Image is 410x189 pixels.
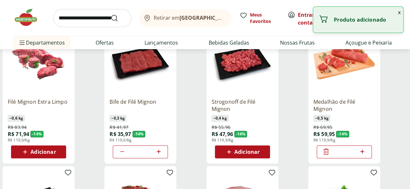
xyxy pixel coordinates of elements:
[110,115,126,121] span: ~ 0,3 kg
[215,145,270,158] button: Adicionar
[110,124,128,131] span: R$ 41,97
[8,32,69,93] img: Filé Mignon Extra Limpo
[8,131,29,138] span: R$ 71,94
[334,16,398,23] p: Produto adicionado
[313,32,375,93] img: Medalhão de Filé Mignon
[212,124,230,131] span: R$ 55,96
[336,131,349,137] span: - 14 %
[96,39,114,47] a: Ofertas
[8,138,30,143] span: R$ 119,9/Kg
[280,39,315,47] a: Nossas Frutas
[313,131,335,138] span: R$ 59,95
[234,131,247,137] span: - 14 %
[180,14,289,21] b: [GEOGRAPHIC_DATA]/[GEOGRAPHIC_DATA]
[110,131,131,138] span: R$ 35,97
[250,12,280,25] span: Meus Favoritos
[212,131,233,138] span: R$ 47,96
[209,39,249,47] a: Bebidas Geladas
[110,138,132,143] span: R$ 119,9/Kg
[110,32,171,93] img: Bife de Filé Mignon
[139,9,232,27] button: Retirar em[GEOGRAPHIC_DATA]/[GEOGRAPHIC_DATA]
[212,32,273,93] img: Strogonoff de Filé Mignon
[154,15,225,21] span: Retirar em
[30,131,43,137] span: - 14 %
[313,98,375,112] a: Medalhão de Filé Mignon
[13,8,45,27] img: Hortifruti
[8,124,27,131] span: R$ 83,94
[298,11,334,26] a: Criar conta
[111,14,126,22] button: Submit Search
[395,7,403,18] button: Fechar notificação
[11,145,66,158] button: Adicionar
[8,115,25,121] span: ~ 0,6 kg
[145,39,178,47] a: Lançamentos
[313,124,332,131] span: R$ 69,95
[110,98,171,112] a: Bife de Filé Mignon
[240,12,280,25] a: Meus Favoritos
[212,138,234,143] span: R$ 119,9/Kg
[298,11,327,26] span: ou
[313,138,335,143] span: R$ 119,9/Kg
[234,149,260,154] span: Adicionar
[18,35,26,50] button: Menu
[30,149,56,154] span: Adicionar
[18,35,65,50] span: Departamentos
[53,9,131,27] input: search
[133,131,146,137] span: - 14 %
[212,98,273,112] a: Strogonoff de Filé Mignon
[212,115,228,121] span: ~ 0,4 kg
[346,39,392,47] a: Açougue e Peixaria
[298,11,314,18] a: Entrar
[313,115,330,121] span: ~ 0,5 kg
[8,98,69,112] a: Filé Mignon Extra Limpo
